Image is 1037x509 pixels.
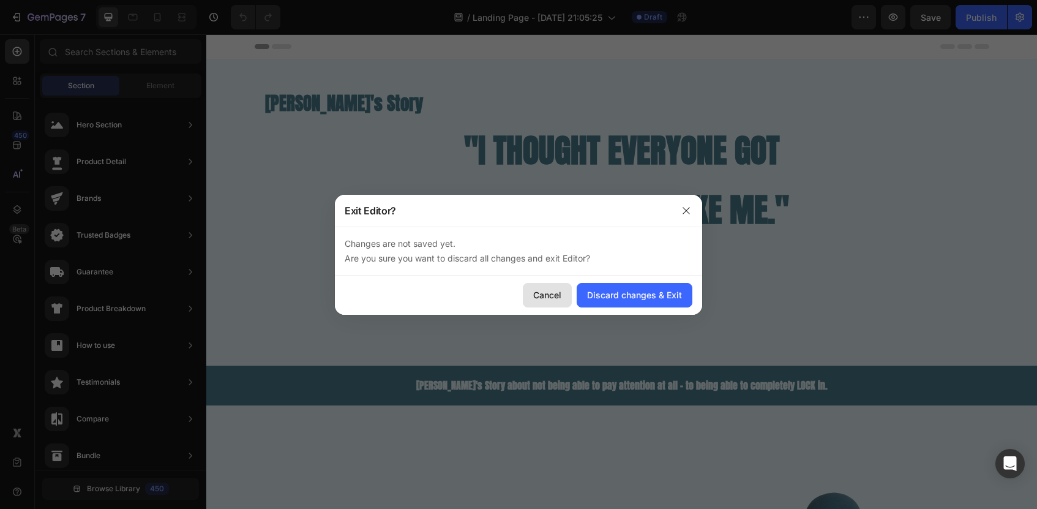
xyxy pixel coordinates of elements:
[523,283,572,307] button: Cancel
[58,85,774,206] h1: "I THOUGHT EVERYONE GOT DISTRACTED JUST LIKE ME."
[59,58,367,81] p: [PERSON_NAME]'s Story
[577,283,692,307] button: Discard changes & Exit
[345,203,396,218] p: Exit Editor?
[533,288,561,301] div: Cancel
[587,288,682,301] div: Discard changes & Exit
[210,344,621,358] span: [PERSON_NAME]'s Story about not being able to pay attention at all - to being able to completely ...
[345,236,692,266] p: Changes are not saved yet. Are you sure you want to discard all changes and exit Editor?
[995,449,1025,478] div: Open Intercom Messenger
